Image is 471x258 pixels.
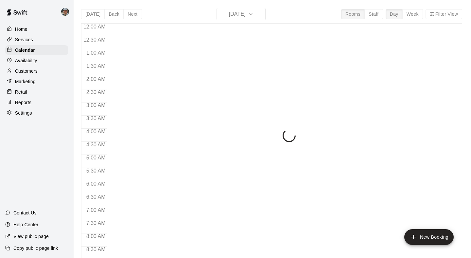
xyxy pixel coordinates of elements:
[85,116,107,121] span: 3:30 AM
[85,142,107,147] span: 4:30 AM
[13,221,38,228] p: Help Center
[82,24,107,29] span: 12:00 AM
[85,50,107,56] span: 1:00 AM
[15,110,32,116] p: Settings
[15,26,27,32] p: Home
[5,35,68,45] a: Services
[5,56,68,65] a: Availability
[5,98,68,107] a: Reports
[60,5,74,18] div: Adam Broyles
[15,78,36,85] p: Marketing
[85,181,107,187] span: 6:00 AM
[15,89,27,95] p: Retail
[15,57,37,64] p: Availability
[15,68,38,74] p: Customers
[85,194,107,200] span: 6:30 AM
[13,233,49,240] p: View public page
[85,63,107,69] span: 1:30 AM
[15,99,31,106] p: Reports
[85,155,107,160] span: 5:00 AM
[5,24,68,34] a: Home
[5,66,68,76] a: Customers
[85,129,107,134] span: 4:00 AM
[5,45,68,55] a: Calendar
[85,233,107,239] span: 8:00 AM
[404,229,454,245] button: add
[61,8,69,16] img: Adam Broyles
[85,168,107,174] span: 5:30 AM
[13,245,58,251] p: Copy public page link
[5,108,68,118] a: Settings
[85,247,107,252] span: 8:30 AM
[85,220,107,226] span: 7:30 AM
[5,87,68,97] a: Retail
[82,37,107,43] span: 12:30 AM
[15,36,33,43] p: Services
[85,89,107,95] span: 2:30 AM
[85,207,107,213] span: 7:00 AM
[13,210,37,216] p: Contact Us
[85,76,107,82] span: 2:00 AM
[15,47,35,53] p: Calendar
[5,77,68,86] a: Marketing
[85,102,107,108] span: 3:00 AM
